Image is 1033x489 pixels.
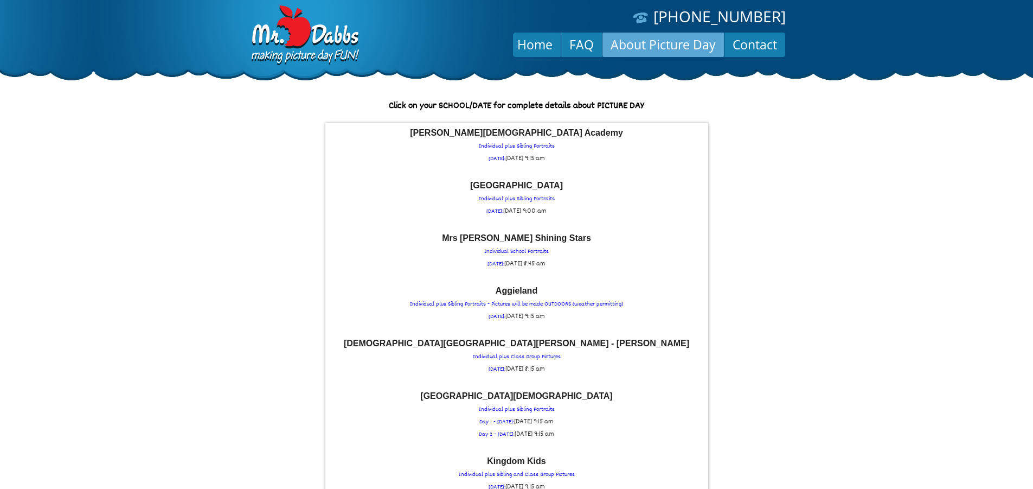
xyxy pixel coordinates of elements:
a: [GEOGRAPHIC_DATA][DEMOGRAPHIC_DATA] Individual plus Sibling PortraitsDay 1 - [DATE]:[DATE] 9:15 a... [331,392,703,441]
font: [GEOGRAPHIC_DATA] [470,181,563,190]
a: Contact [724,31,785,58]
span: [DATE] 9:15 am [515,429,554,440]
a: FAQ [561,31,602,58]
font: [DEMOGRAPHIC_DATA][GEOGRAPHIC_DATA][PERSON_NAME] - [PERSON_NAME] [344,339,689,348]
a: Aggieland Individual plus Sibling Portraits - Pictures will be made OUTDOORS (weather permitting)... [331,287,703,323]
font: Kingdom Kids [487,456,546,466]
p: Individual plus Sibling Portraits - Pictures will be made OUTDOORS (weather permitting) [DATE]: [331,287,703,323]
span: [DATE] 9:00 am [503,206,547,217]
a: Home [509,31,561,58]
p: Click on your SCHOOL/DATE for complete details about PICTURE DAY [251,100,782,112]
a: [PHONE_NUMBER] [653,6,786,27]
a: About Picture Day [602,31,724,58]
img: Dabbs Company [248,5,361,66]
span: [DATE] 9:15 am [505,311,545,322]
p: Individual plus Sibling Portraits [DATE]: [331,181,703,218]
p: Individual plus Class Group Pictures [DATE]: [331,339,703,376]
span: [DATE] 8:45 am [504,258,546,269]
font: Aggieland [496,286,537,295]
a: [DEMOGRAPHIC_DATA][GEOGRAPHIC_DATA][PERSON_NAME] - [PERSON_NAME] Individual plus Class Group Pict... [331,339,703,376]
p: Individual plus Sibling Portraits [DATE]: [331,129,703,165]
a: [PERSON_NAME][DEMOGRAPHIC_DATA] Academy Individual plus Sibling Portraits[DATE]:[DATE] 9:15 am [331,129,703,165]
span: [DATE] 8:15 am [505,364,545,374]
font: [PERSON_NAME][DEMOGRAPHIC_DATA] Academy [410,128,623,137]
a: [GEOGRAPHIC_DATA] Individual plus Sibling Portraits[DATE]:[DATE] 9:00 am [331,181,703,218]
span: [DATE] 9:15 am [505,153,545,164]
p: Individual School Portraits [DATE]: [331,234,703,270]
p: Individual plus Sibling Portraits Day 1 - [DATE]: Day 2 - [DATE]: [331,392,703,441]
font: [GEOGRAPHIC_DATA][DEMOGRAPHIC_DATA] [420,391,612,401]
font: Mrs [PERSON_NAME] Shining Stars [442,233,591,243]
a: Mrs [PERSON_NAME] Shining Stars Individual School Portraits[DATE]:[DATE] 8:45 am [331,234,703,270]
span: [DATE] 9:15 am [514,416,554,427]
